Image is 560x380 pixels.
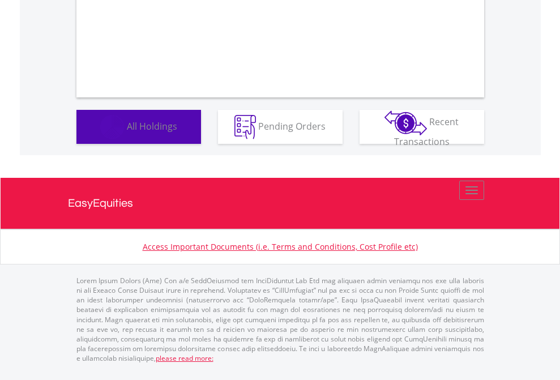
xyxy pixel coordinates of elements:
[218,110,343,144] button: Pending Orders
[68,178,493,229] a: EasyEquities
[156,353,213,363] a: please read more:
[100,115,125,139] img: holdings-wht.png
[384,110,427,135] img: transactions-zar-wht.png
[234,115,256,139] img: pending_instructions-wht.png
[127,119,177,132] span: All Holdings
[360,110,484,144] button: Recent Transactions
[258,119,326,132] span: Pending Orders
[76,110,201,144] button: All Holdings
[76,276,484,363] p: Lorem Ipsum Dolors (Ame) Con a/e SeddOeiusmod tem InciDiduntut Lab Etd mag aliquaen admin veniamq...
[143,241,418,252] a: Access Important Documents (i.e. Terms and Conditions, Cost Profile etc)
